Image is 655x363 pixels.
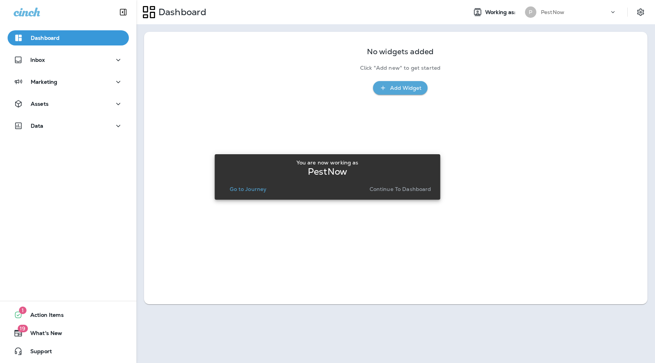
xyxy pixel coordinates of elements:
[23,348,52,357] span: Support
[31,123,44,129] p: Data
[634,5,647,19] button: Settings
[308,169,347,175] p: PestNow
[367,184,434,194] button: Continue to Dashboard
[8,307,129,322] button: 1Action Items
[370,186,431,192] p: Continue to Dashboard
[19,307,27,314] span: 1
[8,52,129,67] button: Inbox
[525,6,536,18] div: P
[227,184,270,194] button: Go to Journey
[30,57,45,63] p: Inbox
[31,79,57,85] p: Marketing
[485,9,517,16] span: Working as:
[17,325,28,332] span: 19
[8,96,129,111] button: Assets
[8,118,129,133] button: Data
[296,160,358,166] p: You are now working as
[8,325,129,341] button: 19What's New
[230,186,266,192] p: Go to Journey
[23,312,64,321] span: Action Items
[31,35,60,41] p: Dashboard
[113,5,134,20] button: Collapse Sidebar
[23,330,62,339] span: What's New
[541,9,564,15] p: PestNow
[8,30,129,45] button: Dashboard
[31,101,49,107] p: Assets
[8,74,129,89] button: Marketing
[8,344,129,359] button: Support
[155,6,206,18] p: Dashboard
